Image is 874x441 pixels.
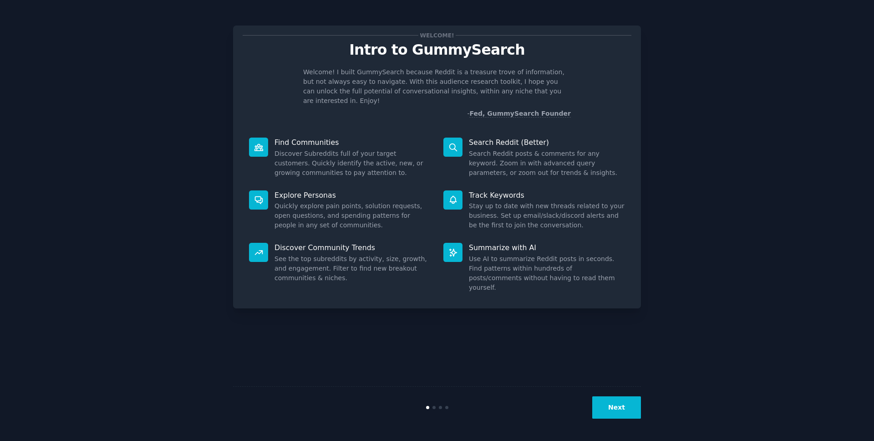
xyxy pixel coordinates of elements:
p: Intro to GummySearch [243,42,631,58]
dd: See the top subreddits by activity, size, growth, and engagement. Filter to find new breakout com... [274,254,431,283]
p: Explore Personas [274,190,431,200]
p: Discover Community Trends [274,243,431,252]
p: Search Reddit (Better) [469,138,625,147]
button: Next [592,396,641,419]
p: Track Keywords [469,190,625,200]
span: Welcome! [418,31,456,40]
dd: Quickly explore pain points, solution requests, open questions, and spending patterns for people ... [274,201,431,230]
p: Find Communities [274,138,431,147]
dd: Use AI to summarize Reddit posts in seconds. Find patterns within hundreds of posts/comments with... [469,254,625,292]
dd: Search Reddit posts & comments for any keyword. Zoom in with advanced query parameters, or zoom o... [469,149,625,178]
p: Welcome! I built GummySearch because Reddit is a treasure trove of information, but not always ea... [303,67,571,106]
a: Fed, GummySearch Founder [469,110,571,118]
p: Summarize with AI [469,243,625,252]
dd: Stay up to date with new threads related to your business. Set up email/slack/discord alerts and ... [469,201,625,230]
dd: Discover Subreddits full of your target customers. Quickly identify the active, new, or growing c... [274,149,431,178]
div: - [467,109,571,118]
